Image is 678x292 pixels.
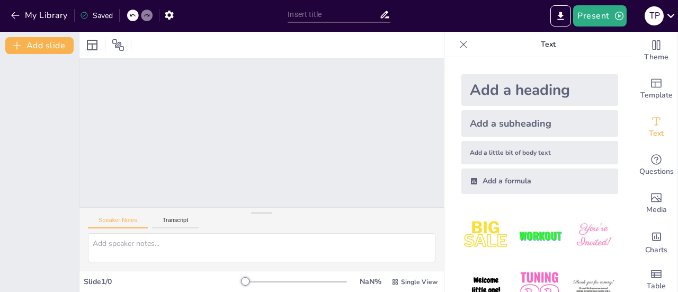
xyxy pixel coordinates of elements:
[461,141,618,164] div: Add a little bit of body text
[80,11,113,21] div: Saved
[84,37,101,54] div: Layout
[644,51,668,63] span: Theme
[550,5,571,26] button: Export to PowerPoint
[645,244,667,256] span: Charts
[5,37,74,54] button: Add slide
[635,70,677,108] div: Add ready made slides
[8,7,72,24] button: My Library
[640,90,673,101] span: Template
[646,204,667,216] span: Media
[635,223,677,261] div: Add charts and graphs
[645,6,664,25] div: Т Р
[88,217,148,228] button: Speaker Notes
[573,5,626,26] button: Present
[635,146,677,184] div: Get real-time input from your audience
[647,280,666,292] span: Table
[635,184,677,223] div: Add images, graphics, shapes or video
[288,7,379,22] input: Insert title
[635,108,677,146] div: Add text boxes
[645,5,664,26] button: Т Р
[472,32,625,57] p: Text
[401,278,438,286] span: Single View
[461,169,618,194] div: Add a formula
[112,39,124,51] span: Position
[635,32,677,70] div: Change the overall theme
[649,128,664,139] span: Text
[569,211,618,260] img: 3.jpeg
[461,211,511,260] img: 1.jpeg
[461,74,618,106] div: Add a heading
[461,110,618,137] div: Add a subheading
[152,217,199,228] button: Transcript
[515,211,564,260] img: 2.jpeg
[358,277,383,287] div: NaN %
[84,277,245,287] div: Slide 1 / 0
[639,166,674,178] span: Questions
